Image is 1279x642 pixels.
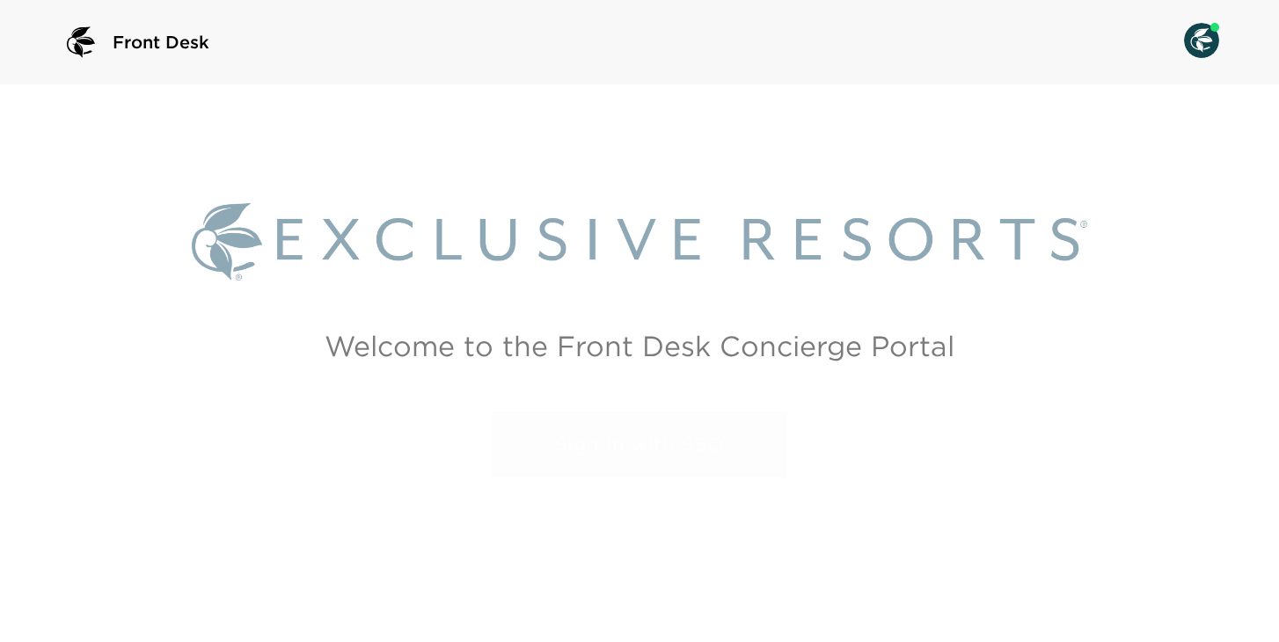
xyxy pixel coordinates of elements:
p: v3336 [618,492,661,509]
img: Exclusive Resorts logo [192,203,1087,281]
a: Sign in with SSO [492,412,787,478]
img: User [1184,23,1219,58]
h2: Welcome to the Front Desk Concierge Portal [325,332,954,360]
span: Front Desk [113,30,209,55]
img: logo [60,21,102,63]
